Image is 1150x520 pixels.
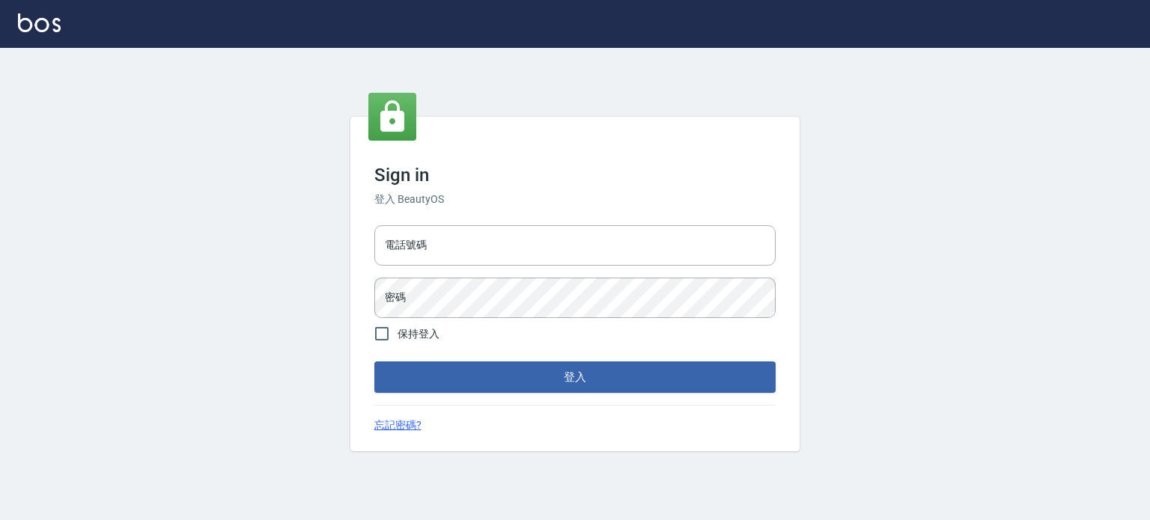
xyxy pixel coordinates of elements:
[374,361,776,393] button: 登入
[374,165,776,186] h3: Sign in
[374,192,776,207] h6: 登入 BeautyOS
[374,417,422,433] a: 忘記密碼?
[18,13,61,32] img: Logo
[398,326,439,342] span: 保持登入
